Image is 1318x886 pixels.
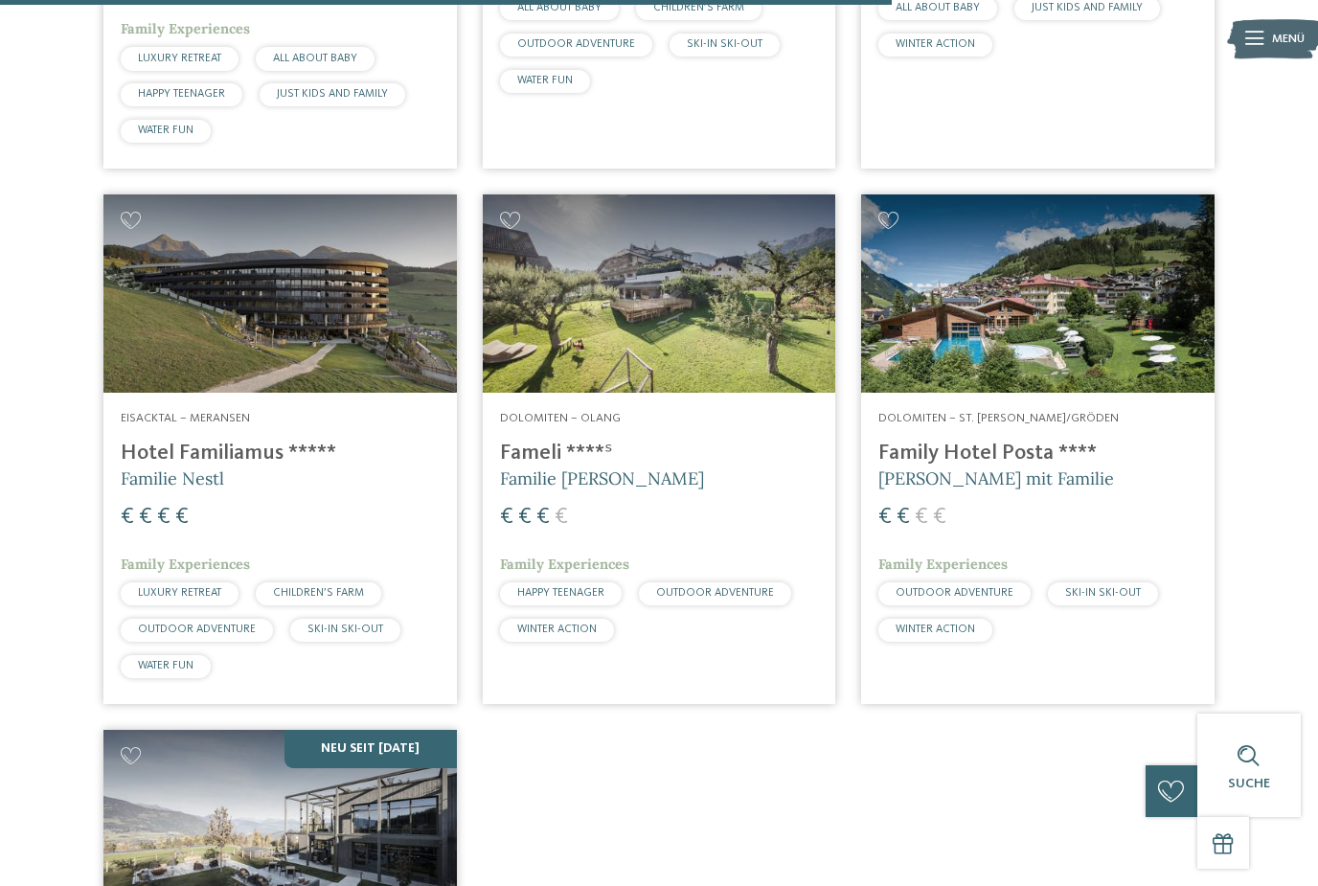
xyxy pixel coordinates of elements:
[1228,777,1270,790] span: Suche
[121,506,134,529] span: €
[518,506,532,529] span: €
[897,506,910,529] span: €
[121,412,250,424] span: Eisacktal – Meransen
[138,53,221,64] span: LUXURY RETREAT
[656,587,774,599] span: OUTDOOR ADVENTURE
[878,506,892,529] span: €
[517,587,604,599] span: HAPPY TEENAGER
[121,20,250,37] span: Family Experiences
[138,88,225,100] span: HAPPY TEENAGER
[273,53,357,64] span: ALL ABOUT BABY
[138,125,193,136] span: WATER FUN
[536,506,550,529] span: €
[687,38,762,50] span: SKI-IN SKI-OUT
[103,194,457,704] a: Familienhotels gesucht? Hier findet ihr die besten! Eisacktal – Meransen Hotel Familiamus ***** F...
[517,75,573,86] span: WATER FUN
[517,2,602,13] span: ALL ABOUT BABY
[500,556,629,573] span: Family Experiences
[138,587,221,599] span: LUXURY RETREAT
[517,624,597,635] span: WINTER ACTION
[175,506,189,529] span: €
[878,412,1119,424] span: Dolomiten – St. [PERSON_NAME]/Gröden
[121,467,224,489] span: Familie Nestl
[273,587,364,599] span: CHILDREN’S FARM
[483,194,836,393] img: Familienhotels gesucht? Hier findet ihr die besten!
[139,506,152,529] span: €
[861,194,1215,704] a: Familienhotels gesucht? Hier findet ihr die besten! Dolomiten – St. [PERSON_NAME]/Gröden Family H...
[1032,2,1143,13] span: JUST KIDS AND FAMILY
[555,506,568,529] span: €
[933,506,946,529] span: €
[896,38,975,50] span: WINTER ACTION
[483,194,836,704] a: Familienhotels gesucht? Hier findet ihr die besten! Dolomiten – Olang Fameli ****ˢ Familie [PERSO...
[500,467,704,489] span: Familie [PERSON_NAME]
[307,624,383,635] span: SKI-IN SKI-OUT
[896,624,975,635] span: WINTER ACTION
[500,412,621,424] span: Dolomiten – Olang
[878,556,1008,573] span: Family Experiences
[103,194,457,393] img: Familienhotels gesucht? Hier findet ihr die besten!
[1065,587,1141,599] span: SKI-IN SKI-OUT
[896,587,1013,599] span: OUTDOOR ADVENTURE
[896,2,980,13] span: ALL ABOUT BABY
[138,660,193,671] span: WATER FUN
[878,467,1114,489] span: [PERSON_NAME] mit Familie
[915,506,928,529] span: €
[861,194,1215,393] img: Familienhotels gesucht? Hier findet ihr die besten!
[517,38,635,50] span: OUTDOOR ADVENTURE
[653,2,744,13] span: CHILDREN’S FARM
[500,506,513,529] span: €
[138,624,256,635] span: OUTDOOR ADVENTURE
[878,441,1197,466] h4: Family Hotel Posta ****
[121,556,250,573] span: Family Experiences
[277,88,388,100] span: JUST KIDS AND FAMILY
[157,506,170,529] span: €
